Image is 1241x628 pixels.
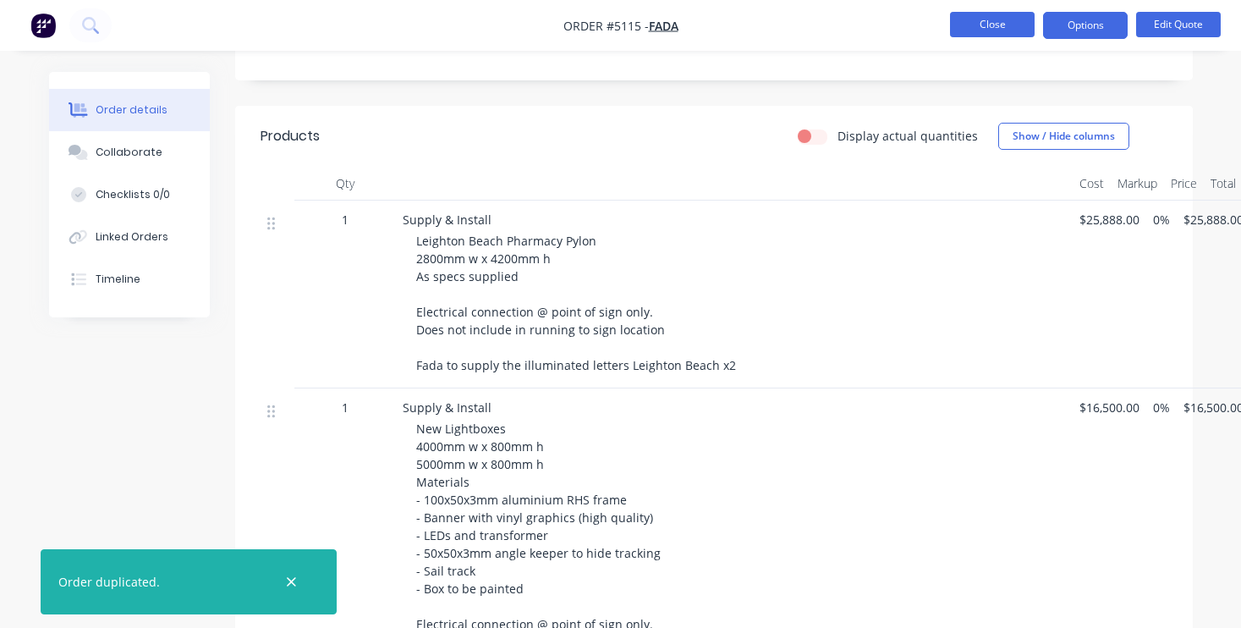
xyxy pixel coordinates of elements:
[998,123,1129,150] button: Show / Hide columns
[49,174,210,216] button: Checklists 0/0
[49,131,210,174] button: Collaborate
[1153,399,1170,416] span: 0%
[261,126,320,146] div: Products
[96,145,162,160] div: Collaborate
[342,211,349,229] span: 1
[58,573,160,591] div: Order duplicated.
[49,89,210,131] button: Order details
[1164,167,1204,201] div: Price
[950,12,1035,37] button: Close
[96,102,167,118] div: Order details
[1136,12,1221,37] button: Edit Quote
[649,18,678,34] a: Fada
[1111,167,1164,201] div: Markup
[96,187,170,202] div: Checklists 0/0
[837,127,978,145] label: Display actual quantities
[96,272,140,287] div: Timeline
[342,399,349,416] span: 1
[403,212,491,228] span: Supply & Install
[294,167,396,201] div: Qty
[1073,167,1111,201] div: Cost
[563,18,649,34] span: Order #5115 -
[1043,12,1128,39] button: Options
[30,13,56,38] img: Factory
[49,258,210,300] button: Timeline
[1079,399,1139,416] span: $16,500.00
[49,216,210,258] button: Linked Orders
[403,399,491,416] span: Supply & Install
[96,229,168,245] div: Linked Orders
[416,233,736,373] span: Leighton Beach Pharmacy Pylon 2800mm w x 4200mm h As specs supplied Electrical connection @ point...
[1079,211,1139,229] span: $25,888.00
[1153,211,1170,229] span: 0%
